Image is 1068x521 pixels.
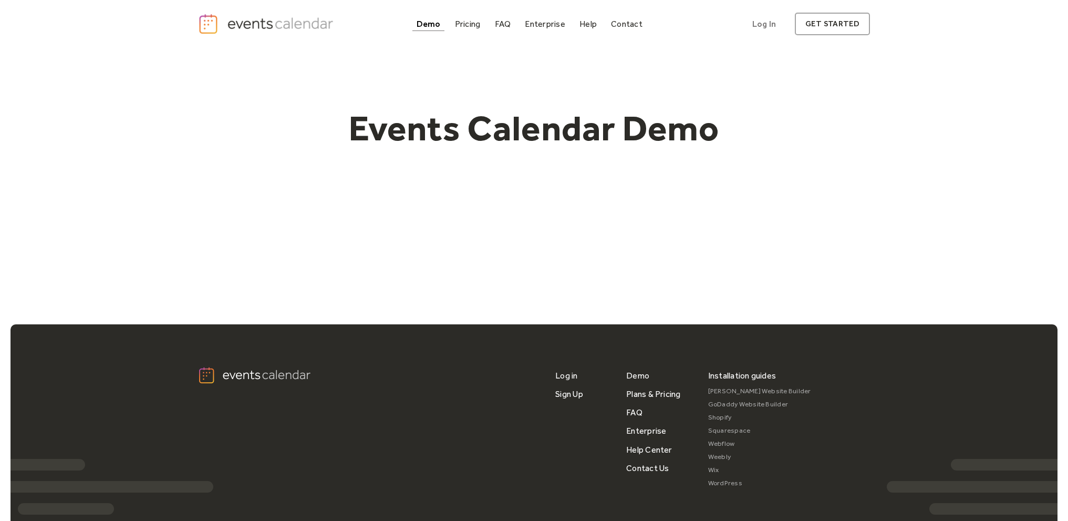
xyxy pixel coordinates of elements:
a: Contact Us [626,459,669,477]
a: Help Center [626,441,672,459]
div: Contact [611,21,642,27]
a: Sign Up [555,385,583,403]
div: Help [579,21,597,27]
a: Log In [742,13,786,35]
a: Enterprise [521,17,569,31]
div: Demo [417,21,441,27]
a: Weebly [708,451,811,464]
a: Plans & Pricing [626,385,681,403]
a: Pricing [451,17,485,31]
a: FAQ [626,403,642,422]
a: Shopify [708,411,811,424]
a: FAQ [491,17,515,31]
div: FAQ [495,21,511,27]
a: Webflow [708,437,811,451]
a: Demo [412,17,445,31]
a: Contact [607,17,647,31]
a: WordPress [708,477,811,490]
a: Squarespace [708,424,811,437]
div: Installation guides [708,366,776,385]
a: [PERSON_NAME] Website Builder [708,385,811,398]
h1: Events Calendar Demo [333,107,736,150]
a: Help [575,17,601,31]
a: Enterprise [626,422,666,440]
a: Demo [626,366,649,385]
a: Wix [708,464,811,477]
div: Pricing [455,21,481,27]
a: GoDaddy Website Builder [708,398,811,411]
a: get started [795,13,870,35]
a: home [198,13,337,35]
div: Enterprise [525,21,565,27]
a: Log in [555,366,577,385]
